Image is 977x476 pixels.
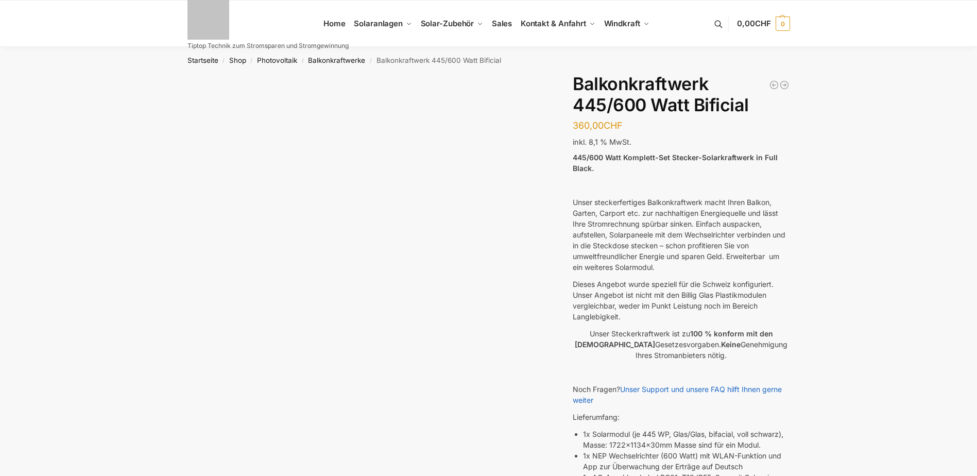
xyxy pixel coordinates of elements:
[737,8,790,39] a: 0,00CHF 0
[187,56,218,64] a: Startseite
[573,384,790,405] p: Noch Fragen?
[573,328,790,361] p: Unser Steckerkraftwerk ist zu Gesetzesvorgaben. Genehmigung Ihres Stromanbieters nötig.
[487,1,516,47] a: Sales
[421,19,474,28] span: Solar-Zubehör
[583,450,790,472] li: 1x NEP Wechselrichter (600 Watt) mit WLAN-Funktion und App zur Überwachung der Erträge auf Deutsch
[308,56,365,64] a: Balkonkraftwerke
[737,19,770,28] span: 0,00
[573,412,790,422] p: Lieferumfang:
[755,19,771,28] span: CHF
[599,1,654,47] a: Windkraft
[573,279,790,322] p: Dieses Angebot wurde speziell für die Schweiz konfiguriert. Unser Angebot ist nicht mit den Billi...
[365,57,376,65] span: /
[246,57,257,65] span: /
[187,43,349,49] p: Tiptop Technik zum Stromsparen und Stromgewinnung
[573,74,790,116] h1: Balkonkraftwerk 445/600 Watt Bificial
[604,120,623,131] span: CHF
[583,429,790,450] li: 1x Solarmodul (je 445 WP, Glas/Glas, bifacial, voll schwarz), Masse: 1722x1134x30mm Masse sind fü...
[573,197,790,273] p: Unser steckerfertiges Balkonkraftwerk macht Ihren Balkon, Garten, Carport etc. zur nachhaltigen E...
[354,19,403,28] span: Solaranlagen
[769,80,779,90] a: Steckerkraftwerk 890 Watt mit verstellbaren Balkonhalterungen inkl. Lieferung
[521,19,586,28] span: Kontakt & Anfahrt
[257,56,297,64] a: Photovoltaik
[169,47,808,74] nav: Breadcrumb
[779,80,790,90] a: Balkonkraftwerk 600/810 Watt Fullblack
[297,57,308,65] span: /
[721,340,741,349] strong: Keine
[516,1,599,47] a: Kontakt & Anfahrt
[573,153,778,173] strong: 445/600 Watt Komplett-Set Stecker-Solarkraftwerk in Full Black.
[416,1,487,47] a: Solar-Zubehör
[573,385,782,404] a: Unser Support und unsere FAQ hilft Ihnen gerne weiter
[573,138,631,146] span: inkl. 8,1 % MwSt.
[604,19,640,28] span: Windkraft
[776,16,790,31] span: 0
[229,56,246,64] a: Shop
[218,57,229,65] span: /
[350,1,416,47] a: Solaranlagen
[573,120,623,131] bdi: 360,00
[492,19,512,28] span: Sales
